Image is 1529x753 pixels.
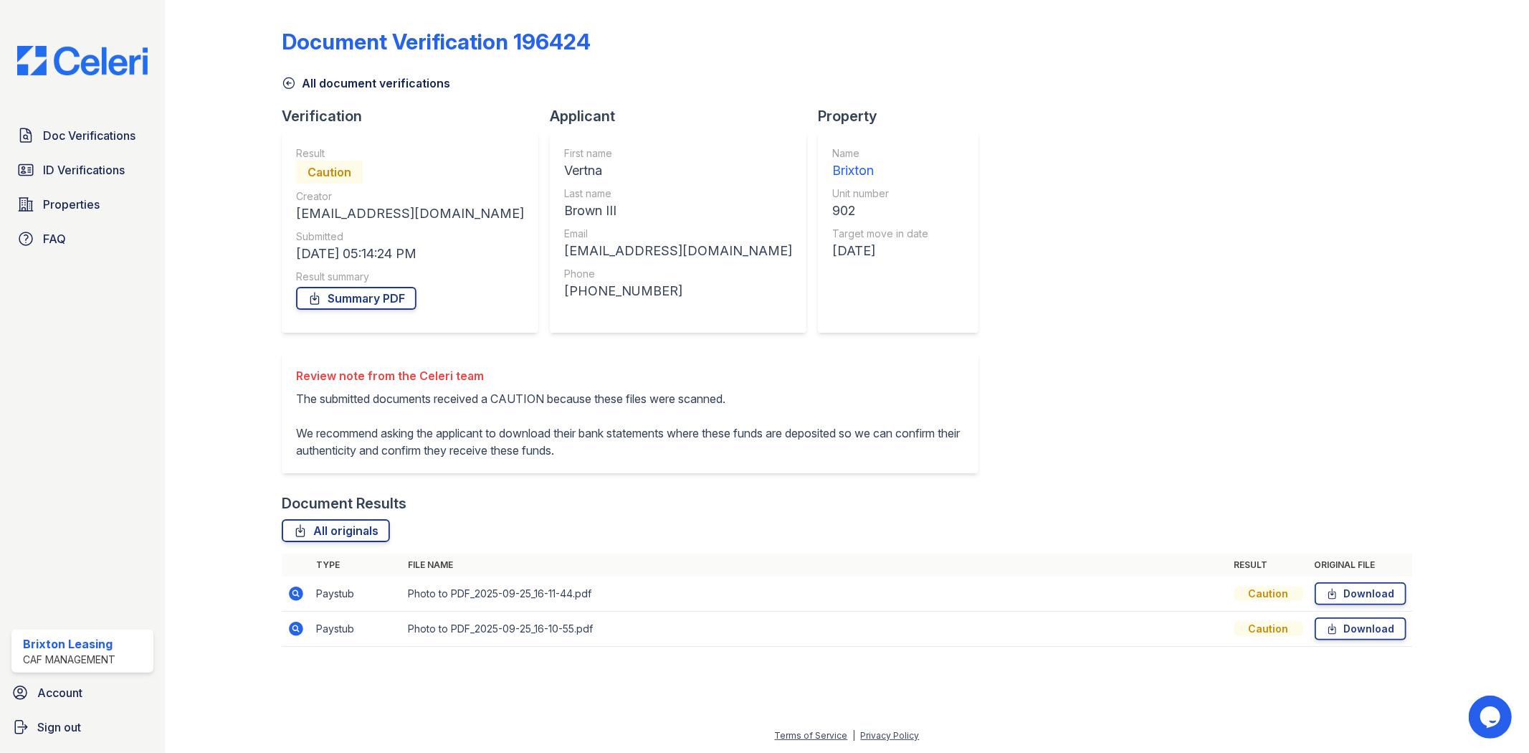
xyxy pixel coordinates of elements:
[282,29,591,55] div: Document Verification 196424
[832,161,928,181] div: Brixton
[564,146,792,161] div: First name
[282,75,450,92] a: All document verifications
[1315,582,1406,605] a: Download
[11,156,153,184] a: ID Verifications
[23,653,115,667] div: CAF Management
[564,281,792,301] div: [PHONE_NUMBER]
[296,161,363,184] div: Caution
[37,684,82,701] span: Account
[296,204,524,224] div: [EMAIL_ADDRESS][DOMAIN_NAME]
[296,189,524,204] div: Creator
[23,635,115,653] div: Brixton Leasing
[296,270,524,284] div: Result summary
[564,161,792,181] div: Vertna
[861,730,920,741] a: Privacy Policy
[43,196,100,213] span: Properties
[6,678,159,707] a: Account
[1309,554,1412,577] th: Original file
[832,146,928,161] div: Name
[818,106,990,126] div: Property
[1315,617,1406,640] a: Download
[564,227,792,241] div: Email
[282,106,550,126] div: Verification
[43,127,135,144] span: Doc Verifications
[550,106,818,126] div: Applicant
[282,519,390,542] a: All originals
[564,201,792,221] div: Brown III
[832,186,928,201] div: Unit number
[402,554,1228,577] th: File name
[6,46,159,75] img: CE_Logo_Blue-a8612792a0a2168367f1c8372b55b34899dd931a85d93a1a3d3e32e68fde9ad4.png
[402,577,1228,612] td: Photo to PDF_2025-09-25_16-11-44.pdf
[1229,554,1309,577] th: Result
[296,146,524,161] div: Result
[296,390,964,459] p: The submitted documents received a CAUTION because these files were scanned. We recommend asking ...
[853,730,856,741] div: |
[402,612,1228,647] td: Photo to PDF_2025-09-25_16-10-55.pdf
[832,241,928,261] div: [DATE]
[296,244,524,264] div: [DATE] 05:14:24 PM
[310,612,402,647] td: Paystub
[11,190,153,219] a: Properties
[37,719,81,736] span: Sign out
[11,121,153,150] a: Doc Verifications
[296,287,416,310] a: Summary PDF
[775,730,848,741] a: Terms of Service
[832,227,928,241] div: Target move in date
[564,186,792,201] div: Last name
[832,201,928,221] div: 902
[296,229,524,244] div: Submitted
[282,493,406,513] div: Document Results
[11,224,153,253] a: FAQ
[1234,587,1303,601] div: Caution
[43,230,66,247] span: FAQ
[564,241,792,261] div: [EMAIL_ADDRESS][DOMAIN_NAME]
[310,577,402,612] td: Paystub
[296,367,964,384] div: Review note from the Celeri team
[1469,696,1515,739] iframe: chat widget
[1234,622,1303,636] div: Caution
[832,146,928,181] a: Name Brixton
[564,267,792,281] div: Phone
[310,554,402,577] th: Type
[43,161,125,179] span: ID Verifications
[6,713,159,742] a: Sign out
